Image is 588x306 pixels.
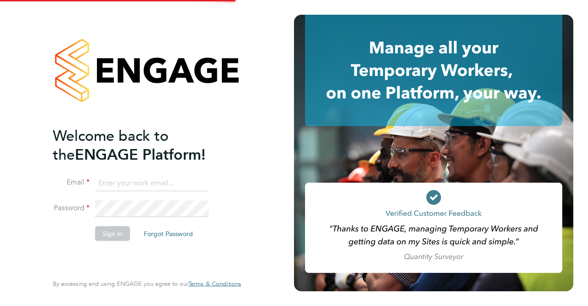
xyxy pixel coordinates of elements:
span: Welcome back to the [53,127,169,163]
label: Email [53,178,90,187]
h2: ENGAGE Platform! [53,126,232,164]
button: Forgot Password [136,226,200,241]
a: Terms & Conditions [188,280,241,288]
span: Terms & Conditions [188,280,241,288]
button: Sign In [95,226,130,241]
span: By accessing and using ENGAGE you agree to our [53,280,241,288]
input: Enter your work email... [95,175,209,191]
label: Password [53,203,90,213]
